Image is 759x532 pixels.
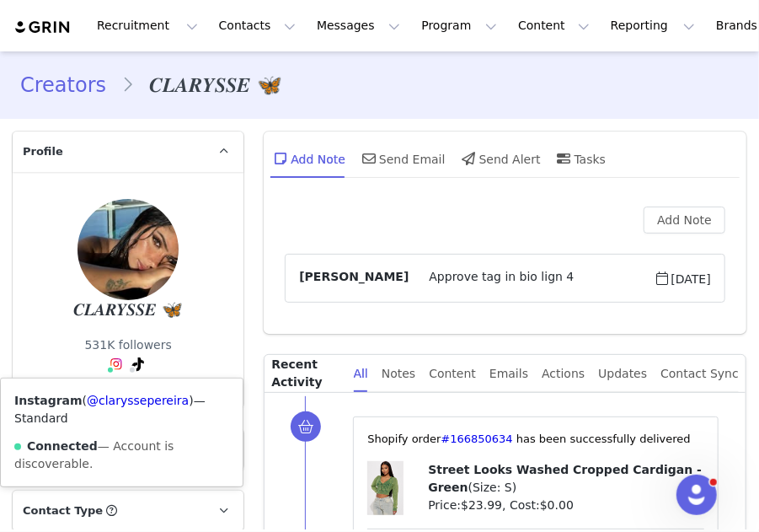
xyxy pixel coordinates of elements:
[411,7,507,45] button: Program
[110,357,123,371] img: instagram.svg
[441,433,512,445] a: #166850634
[409,268,654,288] span: Approve tag in bio lign 4
[7,7,120,20] strong: Breach Sequence(s)
[299,268,409,288] span: [PERSON_NAME]
[23,502,103,519] span: Contact Type
[23,143,63,160] span: Profile
[7,7,306,48] p: Hi 𝑪𝑳𝑨𝑹𝒀𝑺𝑺𝑬, You order has been accepted!
[598,355,647,393] div: Updates
[14,394,83,407] strong: Instagram
[73,300,182,320] div: 𝑪𝑳𝑨𝑹𝒀𝑺𝑺𝑬 🦋
[307,7,410,45] button: Messages
[7,57,306,84] p: breach - did not provide update or alert of absence
[428,463,702,494] span: Street Looks Washed Cropped Cardigan - Green
[354,355,368,393] div: All
[382,355,415,393] div: Notes
[7,32,23,46] strong: 8/6
[40,151,306,178] li: [URL][DOMAIN_NAME]
[87,394,189,407] a: @claryssepereira
[7,99,72,112] strong: Next Steps:
[554,138,607,179] div: Tasks
[540,498,574,512] span: $0.00
[428,461,704,497] p: ( )
[473,481,512,494] span: Size: S
[459,138,541,179] div: Send Alert
[85,336,172,354] div: 531K followers
[87,7,208,45] button: Recruitment
[7,57,67,71] strong: 8/15
[40,178,260,191] span: Sit tight and relax until your order delivers!
[7,32,306,46] p: 2nd breach + text + dm
[209,7,306,45] button: Contacts
[655,268,711,288] span: [DATE]
[40,151,193,164] span: Ensure this link is in your bio:
[27,439,98,453] strong: Connected
[29,57,67,71] span: Urgent
[601,7,705,45] button: Reporting
[20,70,121,100] a: Creators
[93,137,126,151] a: HERE
[489,355,528,393] div: Emails
[644,207,725,234] button: Add Note
[542,355,585,393] div: Actions
[83,394,194,407] span: ( )
[13,19,72,35] img: grin logo
[367,433,691,445] span: ⁨Shopify⁩ order⁨ ⁩ has been successfully delivered
[676,475,717,515] iframe: Intercom live chat
[428,497,704,514] p: Price: , Cost:
[461,498,502,512] span: $23.99
[40,124,260,151] span: Like & comment on at least 3 posts on our Instagram
[359,138,446,179] div: Send Email
[7,60,306,87] p: Please stay in touch with your account manager once you receive your package.
[271,355,339,392] p: Recent Activity
[660,355,739,393] div: Contact Sync
[429,355,476,393] div: Content
[78,199,179,300] img: e6be47c8-d55f-4d6c-939d-b30f4605b9e0.jpg
[508,7,600,45] button: Content
[270,138,345,179] div: Add Note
